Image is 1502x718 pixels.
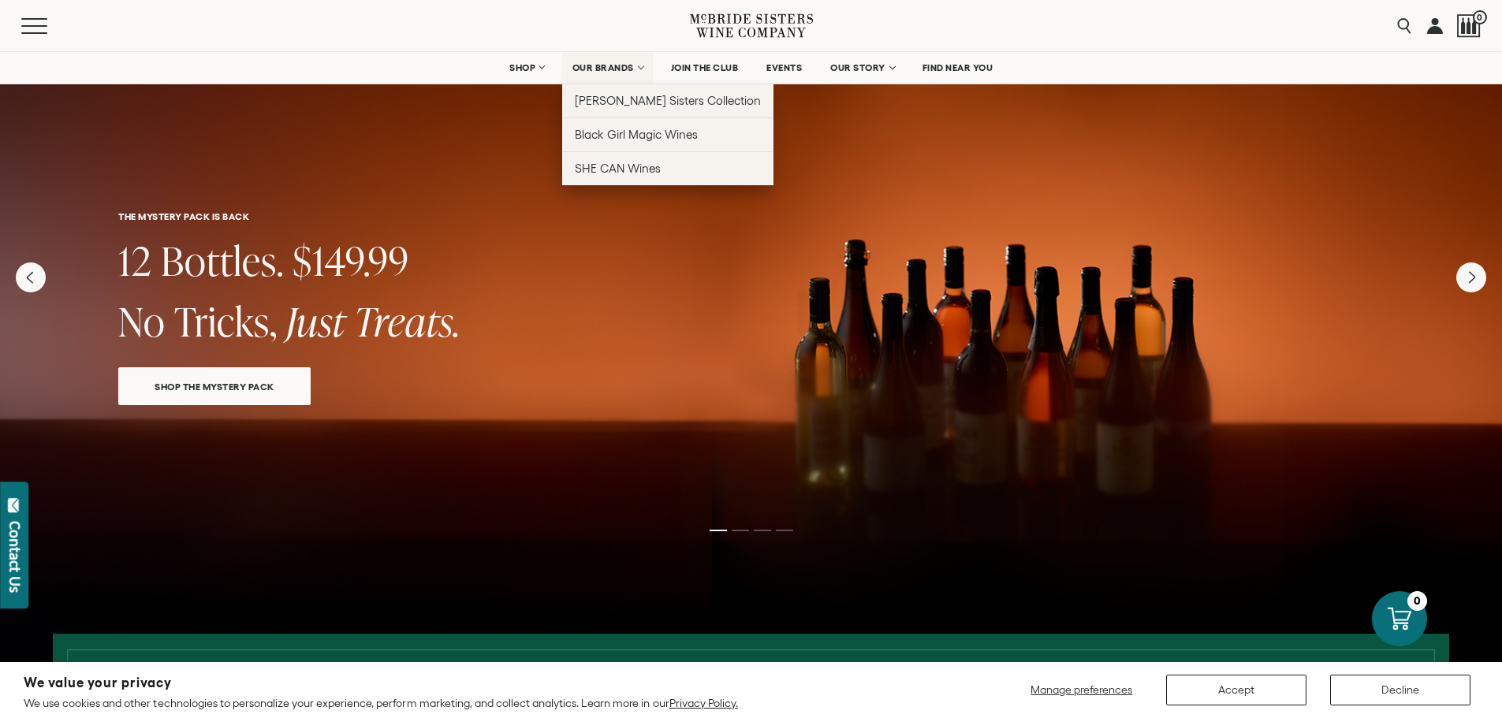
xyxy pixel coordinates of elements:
[24,676,738,690] h2: We value your privacy
[354,294,460,348] span: Treats.
[776,530,793,531] li: Page dot 4
[16,262,46,292] button: Previous
[286,294,345,348] span: Just
[509,62,536,73] span: SHOP
[562,52,653,84] a: OUR BRANDS
[830,62,885,73] span: OUR STORY
[575,94,762,107] span: [PERSON_NAME] Sisters Collection
[1021,675,1142,705] button: Manage preferences
[756,52,812,84] a: EVENTS
[1473,10,1487,24] span: 0
[1031,683,1132,696] span: Manage preferences
[922,62,993,73] span: FIND NEAR YOU
[118,294,166,348] span: No
[499,52,554,84] a: SHOP
[572,62,634,73] span: OUR BRANDS
[174,294,278,348] span: Tricks,
[118,367,311,405] a: SHOP THE MYSTERY PACK
[1407,591,1427,611] div: 0
[7,521,23,593] div: Contact Us
[669,697,738,709] a: Privacy Policy.
[118,233,152,288] span: 12
[732,530,749,531] li: Page dot 2
[562,117,774,151] a: Black Girl Magic Wines
[562,151,774,185] a: SHE CAN Wines
[766,62,802,73] span: EVENTS
[161,233,284,288] span: Bottles.
[754,530,771,531] li: Page dot 3
[127,378,302,396] span: SHOP THE MYSTERY PACK
[1330,675,1470,705] button: Decline
[671,62,739,73] span: JOIN THE CLUB
[820,52,904,84] a: OUR STORY
[661,52,749,84] a: JOIN THE CLUB
[1456,262,1486,292] button: Next
[24,696,738,710] p: We use cookies and other technologies to personalize your experience, perform marketing, and coll...
[293,233,409,288] span: $149.99
[21,18,78,34] button: Mobile Menu Trigger
[575,162,661,175] span: SHE CAN Wines
[118,211,1384,221] h6: THE MYSTERY PACK IS BACK
[562,84,774,117] a: [PERSON_NAME] Sisters Collection
[1166,675,1306,705] button: Accept
[575,128,698,141] span: Black Girl Magic Wines
[912,52,1004,84] a: FIND NEAR YOU
[710,530,727,531] li: Page dot 1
